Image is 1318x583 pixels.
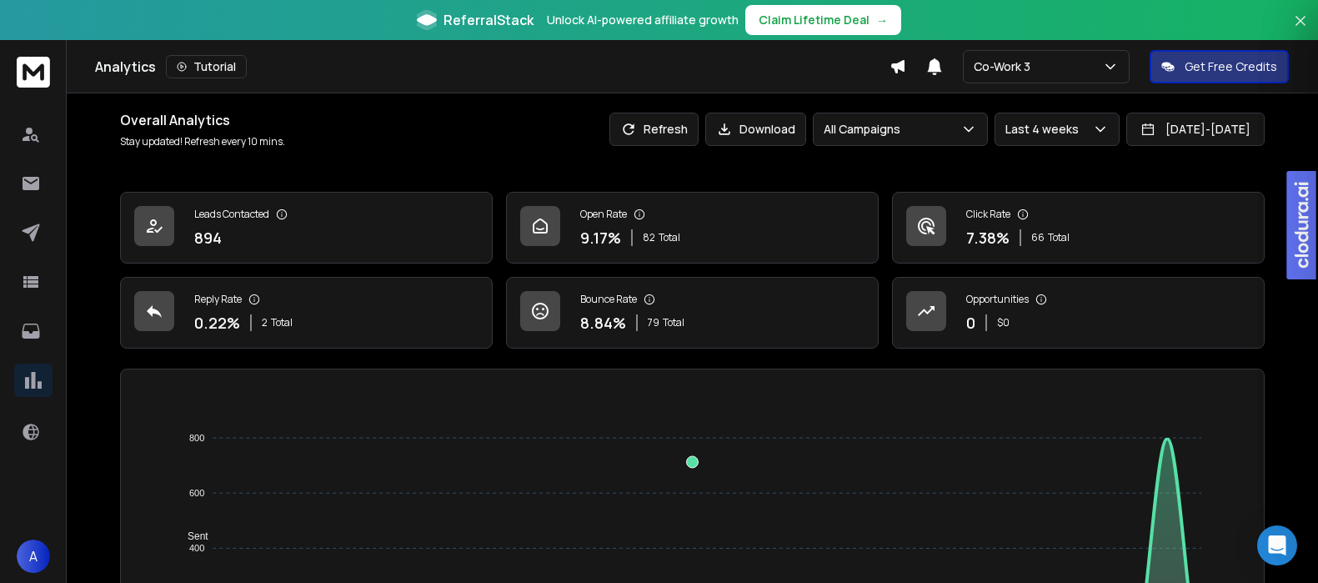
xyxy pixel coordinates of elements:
p: Refresh [644,121,688,138]
span: 66 [1031,231,1045,244]
p: Download [739,121,795,138]
tspan: 400 [189,543,204,553]
span: Total [659,231,680,244]
div: Open Intercom Messenger [1257,525,1297,565]
span: 79 [648,316,659,329]
button: Tutorial [166,55,247,78]
a: Leads Contacted894 [120,192,493,264]
button: Refresh [609,113,699,146]
a: Reply Rate0.22%2Total [120,277,493,349]
span: → [876,12,888,28]
p: Reply Rate [194,293,242,306]
p: 0.22 % [194,311,240,334]
span: 82 [643,231,655,244]
a: Opportunities0$0 [892,277,1265,349]
p: Unlock AI-powered affiliate growth [547,12,739,28]
p: Get Free Credits [1185,58,1277,75]
p: 0 [966,311,975,334]
p: 894 [194,226,222,249]
p: Click Rate [966,208,1010,221]
p: $ 0 [997,316,1010,329]
a: Bounce Rate8.84%79Total [506,277,879,349]
a: Open Rate9.17%82Total [506,192,879,264]
div: Analytics [95,55,890,78]
span: Total [663,316,684,329]
p: Open Rate [580,208,627,221]
p: Bounce Rate [580,293,637,306]
button: A [17,540,50,573]
span: Total [1048,231,1070,244]
p: Stay updated! Refresh every 10 mins. [120,135,285,148]
p: Co-Work 3 [974,58,1037,75]
p: Last 4 weeks [1005,121,1085,138]
p: 9.17 % [580,226,621,249]
tspan: 800 [189,433,204,443]
button: Download [705,113,806,146]
a: Click Rate7.38%66Total [892,192,1265,264]
tspan: 600 [189,488,204,498]
p: All Campaigns [824,121,907,138]
p: Opportunities [966,293,1029,306]
span: Total [271,316,293,329]
h1: Overall Analytics [120,110,285,130]
p: Leads Contacted [194,208,269,221]
span: Sent [175,530,208,542]
p: 8.84 % [580,311,626,334]
button: [DATE]-[DATE] [1126,113,1265,146]
span: 2 [262,316,268,329]
button: Get Free Credits [1150,50,1289,83]
button: Claim Lifetime Deal→ [745,5,901,35]
p: 7.38 % [966,226,1010,249]
button: Close banner [1290,10,1311,50]
span: ReferralStack [444,10,534,30]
